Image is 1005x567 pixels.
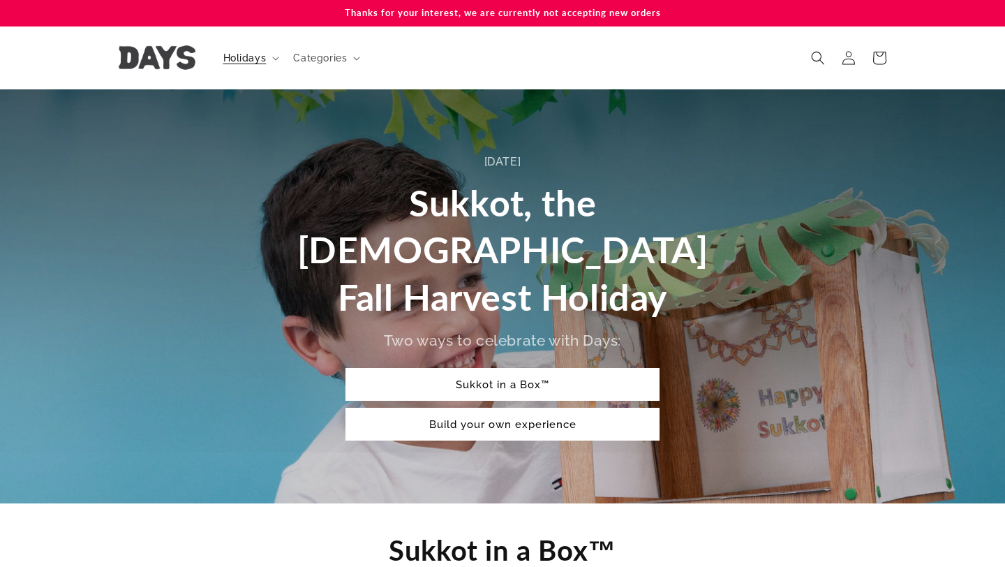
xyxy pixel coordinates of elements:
[345,408,660,441] a: Build your own experience
[285,43,366,73] summary: Categories
[223,52,267,64] span: Holidays
[384,332,621,349] span: Two ways to celebrate with Days:
[215,43,285,73] summary: Holidays
[293,52,347,64] span: Categories
[345,368,660,401] a: Sukkot in a Box™
[119,45,195,70] img: Days United
[803,43,833,73] summary: Search
[297,181,708,318] span: Sukkot, the [DEMOGRAPHIC_DATA] Fall Harvest Holiday
[290,152,715,172] div: [DATE]
[389,533,616,567] span: Sukkot in a Box™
